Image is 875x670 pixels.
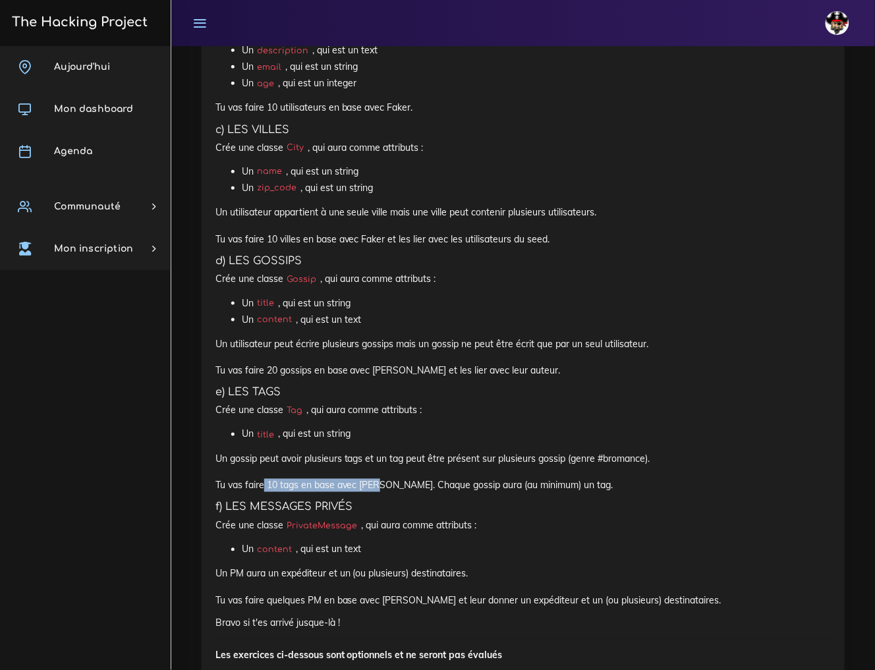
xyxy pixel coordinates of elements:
[215,650,503,661] strong: Les exercices ci-dessous sont optionnels et ne seront pas évalués
[283,273,320,287] code: Gossip
[254,77,278,90] code: age
[54,202,121,211] span: Communauté
[54,244,133,254] span: Mon inscription
[215,101,831,114] p: Tu vas faire 10 utilisateurs en base avec Faker.
[254,182,300,195] code: zip_code
[215,404,831,417] p: Crée une classe , qui aura comme attributs :
[215,387,831,399] h5: e) LES TAGS
[242,542,831,558] li: Un , qui est un text
[54,62,110,72] span: Aujourd'hui
[242,163,831,180] li: Un , qui est un string
[215,337,831,377] p: Un utilisateur peut écrire plusieurs gossips mais un gossip ne peut être écrit que par un seul ut...
[215,206,831,246] p: Un utilisateur appartient à une seule ville mais une ville peut contenir plusieurs utilisateurs. ...
[254,297,278,310] code: title
[242,295,831,312] li: Un , qui est un string
[254,429,278,442] code: title
[215,453,831,493] p: Un gossip peut avoir plusieurs tags et un tag peut être présent sur plusieurs gossip (genre #brom...
[54,104,134,114] span: Mon dashboard
[283,142,308,155] code: City
[242,42,831,59] li: Un , qui est un text
[254,61,285,74] code: email
[215,255,831,267] h5: d) LES GOSSIPS
[283,405,306,418] code: Tag
[254,314,296,327] code: content
[215,617,831,630] p: Bravo si t'es arrivé jusque-là !
[242,59,831,75] li: Un , qui est un string
[242,426,831,443] li: Un , qui est un string
[283,520,361,533] code: PrivateMessage
[254,544,296,557] code: content
[242,180,831,196] li: Un , qui est un string
[242,312,831,328] li: Un , qui est un text
[8,15,148,30] h3: The Hacking Project
[826,11,849,35] img: avatar
[215,124,831,136] h5: c) LES VILLES
[242,75,831,92] li: Un , qui est un integer
[215,272,831,285] p: Crée une classe , qui aura comme attributs :
[254,165,286,179] code: name
[215,141,831,154] p: Crée une classe , qui aura comme attributs :
[254,44,312,57] code: description
[215,519,831,532] p: Crée une classe , qui aura comme attributs :
[215,501,831,514] h5: f) LES MESSAGES PRIVÉS
[215,567,831,607] p: Un PM aura un expéditeur et un (ou plusieurs) destinataires. Tu vas faire quelques PM en base ave...
[54,146,92,156] span: Agenda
